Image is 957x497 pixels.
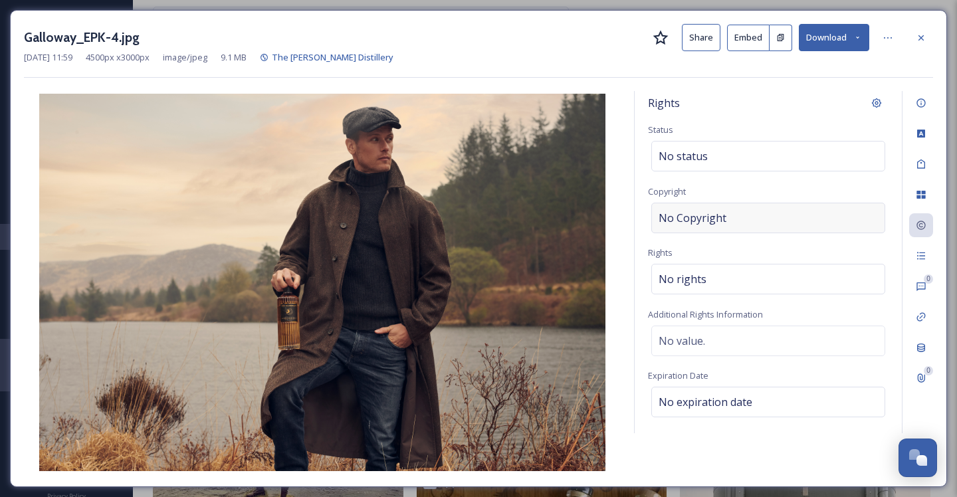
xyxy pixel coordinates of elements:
button: Embed [727,25,770,51]
span: No expiration date [659,394,752,410]
span: Rights [648,95,680,111]
h3: Galloway_EPK-4.jpg [24,28,140,47]
span: No status [659,148,708,164]
span: 4500 px x 3000 px [86,51,150,64]
div: 0 [924,274,933,284]
span: 9.1 MB [221,51,247,64]
span: Copyright [648,185,686,197]
span: Rights [648,247,673,258]
span: No rights [659,271,706,287]
button: Download [799,24,869,51]
span: Additional Rights Information [648,308,763,320]
span: No Copyright [659,210,726,226]
span: Expiration Date [648,369,708,381]
button: Share [682,24,720,51]
button: Open Chat [899,439,937,477]
div: 0 [924,366,933,375]
span: Status [648,124,673,136]
span: Sharing Status [648,431,706,443]
span: [DATE] 11:59 [24,51,72,64]
span: No value. [659,333,705,349]
span: The [PERSON_NAME] Distillery [272,51,393,63]
span: image/jpeg [163,51,207,64]
img: Galloway_EPK-4.jpg [24,94,621,471]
